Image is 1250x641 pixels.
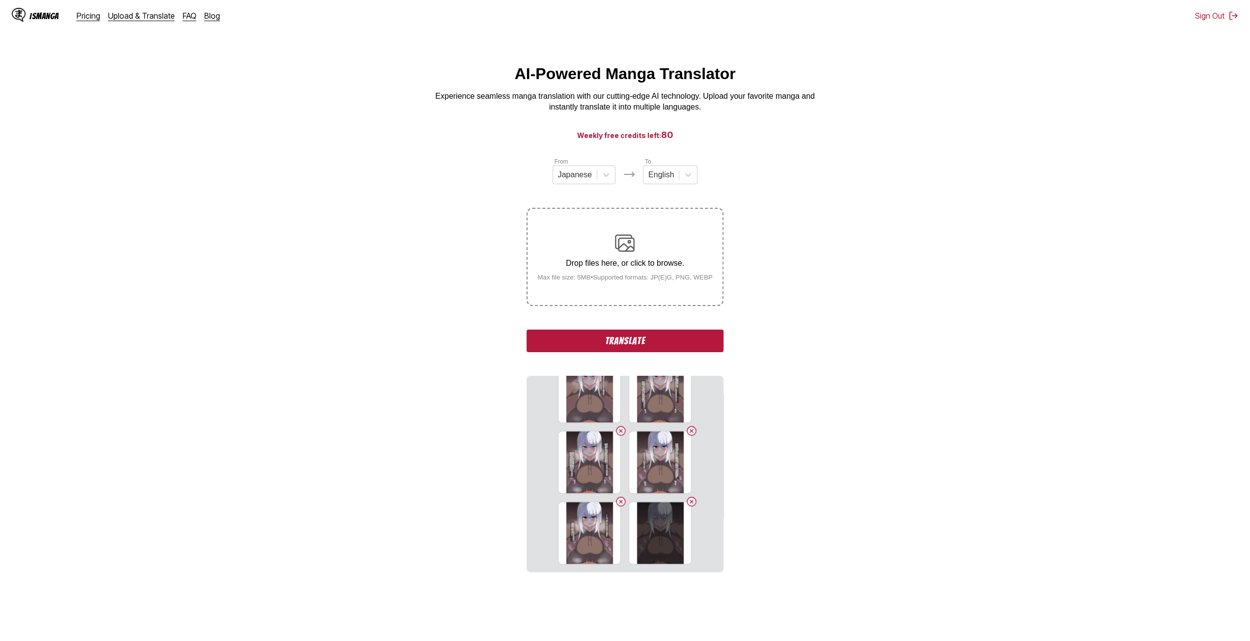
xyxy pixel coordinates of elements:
[529,259,721,268] p: Drop files here, or click to browse.
[661,130,673,140] span: 80
[77,11,100,21] a: Pricing
[615,496,627,507] button: Delete image
[429,91,822,113] p: Experience seamless manga translation with our cutting-edge AI technology. Upload your favorite m...
[527,330,723,352] button: Translate
[204,11,220,21] a: Blog
[555,158,568,165] label: From
[24,129,1226,141] h3: Weekly free credits left:
[529,274,721,281] small: Max file size: 5MB • Supported formats: JP(E)G, PNG, WEBP
[686,496,697,507] button: Delete image
[29,11,59,21] div: IsManga
[12,8,77,24] a: IsManga LogoIsManga
[645,158,651,165] label: To
[12,8,26,22] img: IsManga Logo
[623,168,635,180] img: Languages icon
[515,65,736,83] h1: AI-Powered Manga Translator
[686,425,697,437] button: Delete image
[183,11,196,21] a: FAQ
[1195,11,1238,21] button: Sign Out
[615,425,627,437] button: Delete image
[108,11,175,21] a: Upload & Translate
[1228,11,1238,21] img: Sign out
